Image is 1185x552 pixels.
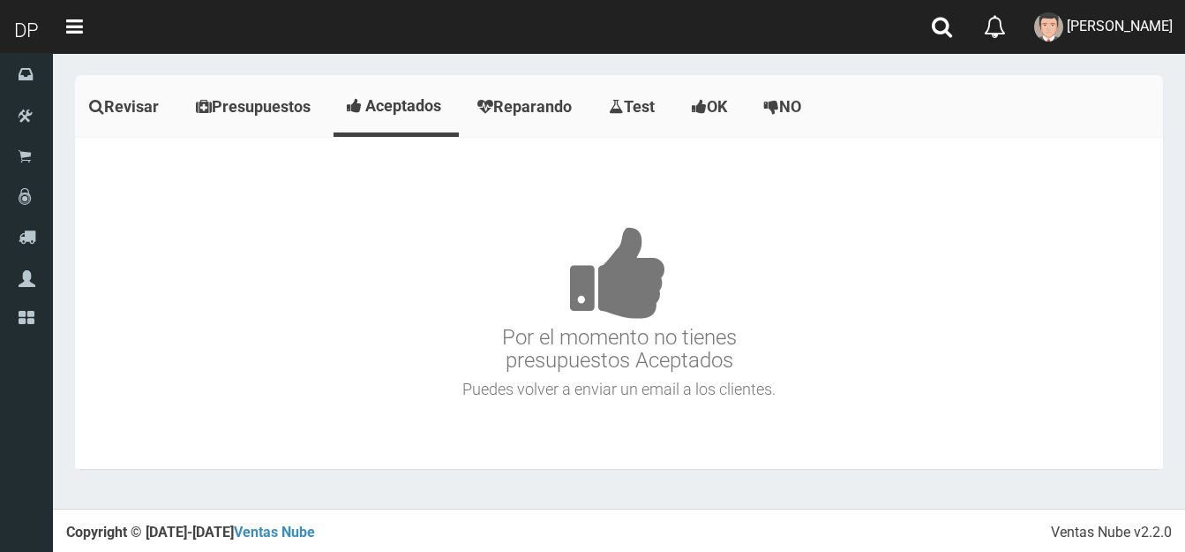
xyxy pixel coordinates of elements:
span: Aceptados [365,96,441,115]
a: Revisar [75,79,177,134]
strong: Copyright © [DATE]-[DATE] [66,524,315,541]
span: Test [624,97,655,116]
a: Reparando [463,79,590,134]
a: Ventas Nube [234,524,315,541]
span: OK [707,97,727,116]
a: OK [678,79,746,134]
div: Ventas Nube v2.2.0 [1051,523,1172,543]
span: Revisar [104,97,159,116]
a: Presupuestos [182,79,329,134]
span: Reparando [493,97,572,116]
img: User Image [1034,12,1063,42]
h3: Por el momento no tienes presupuestos Aceptados [79,173,1159,373]
a: Test [595,79,673,134]
h4: Puedes volver a enviar un email a los clientes. [79,381,1159,398]
span: [PERSON_NAME] [1067,18,1173,34]
a: NO [750,79,820,134]
span: NO [779,97,801,116]
span: Presupuestos [212,97,311,116]
a: Aceptados [334,79,459,132]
